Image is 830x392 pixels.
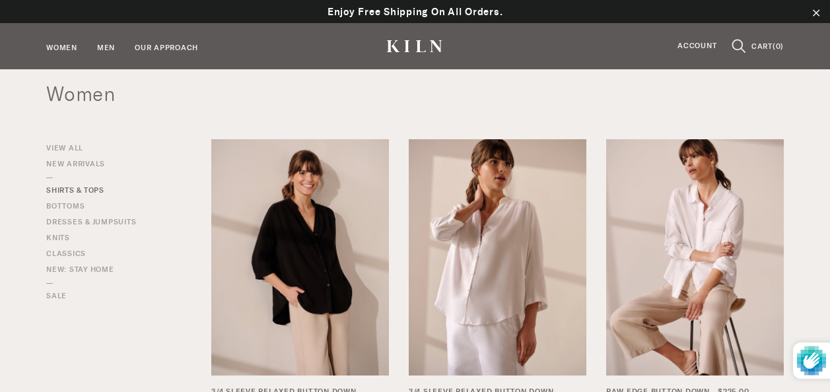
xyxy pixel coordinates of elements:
[46,143,83,154] a: View All
[776,42,781,51] span: 0
[606,139,784,376] img: WT1168WSFWHITE_WB1176WFCDUNE_098_0e1dc745-e70a-405a-86be-493dc6a7f22a_550x750.jpg
[135,42,198,55] a: Our Approach
[780,42,784,51] span: )
[46,248,86,260] a: Classics
[46,284,67,302] a: SALE
[46,232,70,244] a: Knits
[797,343,826,379] img: Protected by hCaptcha
[751,43,784,51] a: CART(0)
[46,158,105,170] a: New Arrivals
[211,139,389,376] img: WT1024WBLACK_WB1176WFCDUNE_037_550x750.jpg
[751,42,776,51] span: CART(
[409,139,586,376] img: WT1024WWHITE_WB1176WFCWHITE_017_550x750.jpg
[46,42,77,55] a: Women
[46,264,114,276] a: New: Stay Home
[97,42,115,55] a: Men
[668,40,726,53] a: Account
[46,178,104,197] a: Shirts & Tops
[46,82,784,106] h1: Women
[13,4,817,20] p: Enjoy Free Shipping On All Orders.
[46,216,136,228] a: Dresses & Jumpsuits
[46,201,85,212] a: Bottoms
